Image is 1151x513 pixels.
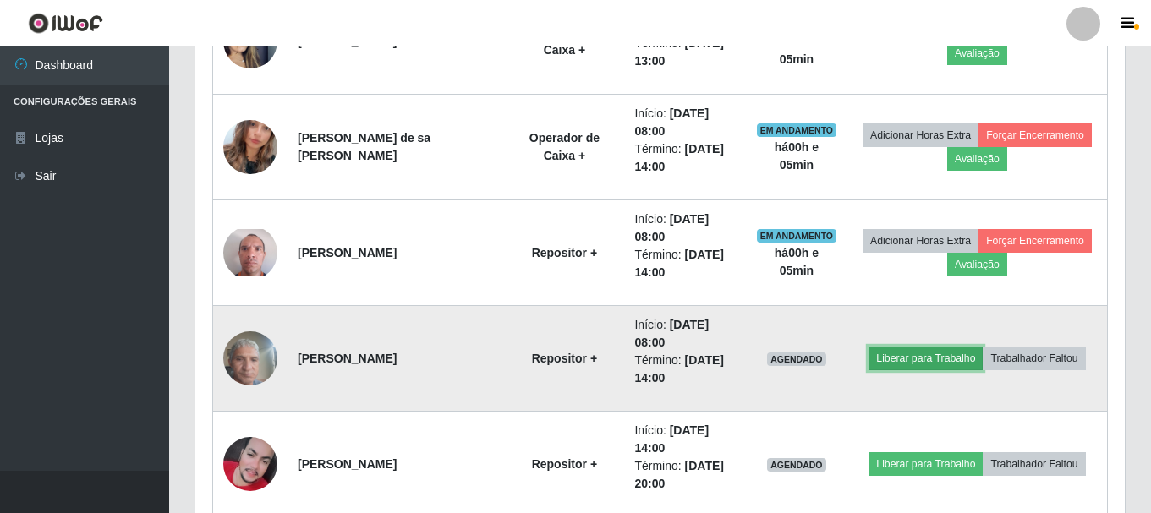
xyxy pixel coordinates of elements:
[775,140,819,172] strong: há 00 h e 05 min
[863,229,978,253] button: Adicionar Horas Extra
[634,318,709,349] time: [DATE] 08:00
[978,123,1092,147] button: Forçar Encerramento
[983,452,1085,476] button: Trabalhador Faltou
[223,437,277,491] img: 1735296854752.jpeg
[634,423,709,455] time: [DATE] 14:00
[298,457,397,471] strong: [PERSON_NAME]
[767,458,826,472] span: AGENDADO
[983,347,1085,370] button: Trabalhador Faltou
[634,106,709,138] time: [DATE] 08:00
[947,41,1007,65] button: Avaliação
[298,131,430,162] strong: [PERSON_NAME] de sa [PERSON_NAME]
[634,422,735,457] li: Início:
[757,123,837,137] span: EM ANDAMENTO
[757,229,837,243] span: EM ANDAMENTO
[634,246,735,281] li: Término:
[298,35,433,48] strong: [PERSON_NAME] Pinho
[775,246,819,277] strong: há 00 h e 05 min
[863,123,978,147] button: Adicionar Horas Extra
[869,452,983,476] button: Liberar para Trabalho
[947,253,1007,276] button: Avaliação
[223,229,277,277] img: 1701787542098.jpeg
[767,352,826,366] span: AGENDADO
[298,246,397,259] strong: [PERSON_NAME]
[532,457,597,471] strong: Repositor +
[634,316,735,352] li: Início:
[529,131,600,162] strong: Operador de Caixa +
[28,13,103,34] img: CoreUI Logo
[634,212,709,243] time: [DATE] 08:00
[869,347,983,370] button: Liberar para Trabalho
[634,105,735,140] li: Início:
[634,140,735,176] li: Término:
[532,246,597,259] strong: Repositor +
[634,352,735,387] li: Término:
[634,210,735,246] li: Início:
[634,457,735,493] li: Término:
[775,35,819,66] strong: há 01 h e 05 min
[634,35,735,70] li: Término:
[532,352,597,365] strong: Repositor +
[298,352,397,365] strong: [PERSON_NAME]
[223,99,277,195] img: 1743766773792.jpeg
[947,147,1007,171] button: Avaliação
[978,229,1092,253] button: Forçar Encerramento
[223,322,277,394] img: 1739908556954.jpeg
